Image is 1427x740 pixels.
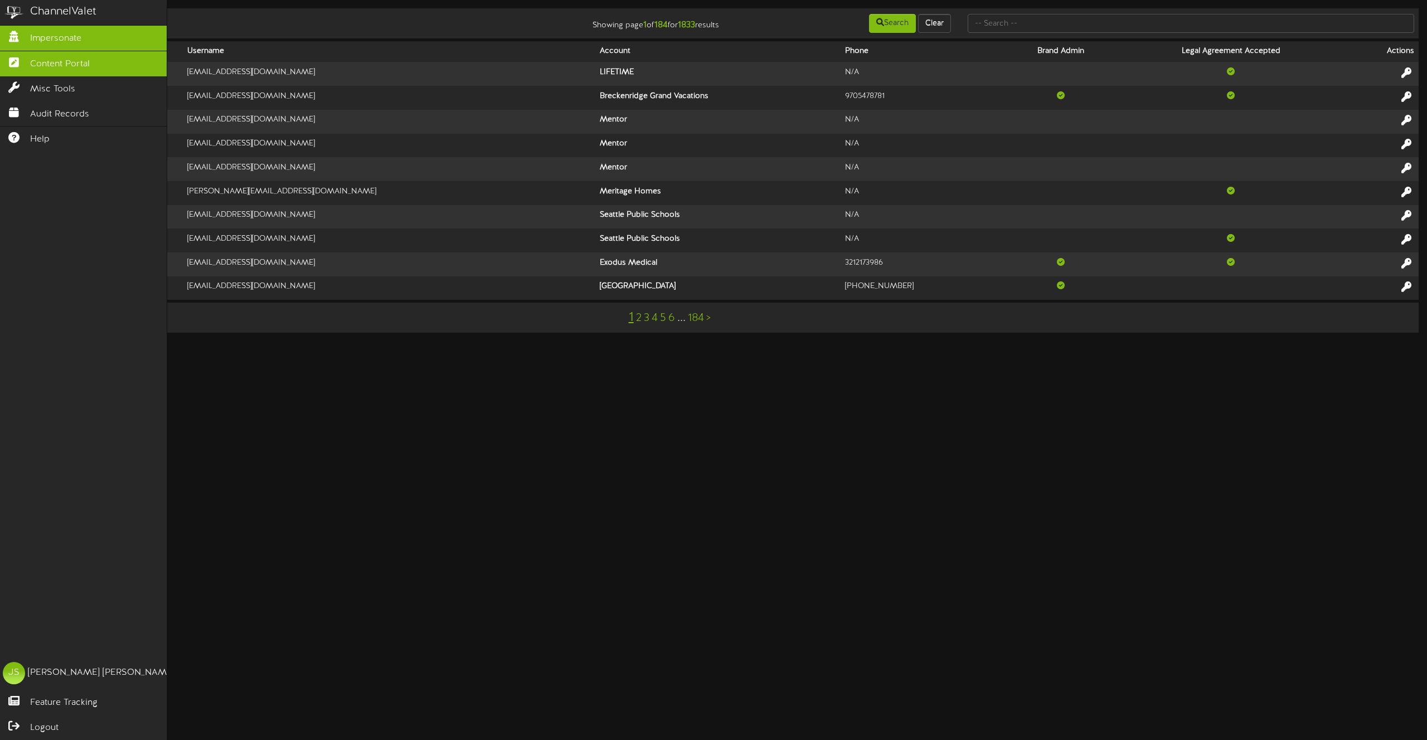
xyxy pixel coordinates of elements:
td: [EMAIL_ADDRESS][DOMAIN_NAME] [183,62,595,86]
td: [EMAIL_ADDRESS][DOMAIN_NAME] [183,205,595,229]
a: ... [677,312,686,324]
th: Username [183,41,595,62]
td: [EMAIL_ADDRESS][DOMAIN_NAME] [183,134,595,158]
a: 2 [636,312,642,324]
td: 9705478781 [841,86,1002,110]
td: N/A [841,157,1002,181]
th: Brand Admin [1002,41,1119,62]
input: -- Search -- [968,14,1414,33]
a: > [706,312,711,324]
td: N/A [841,134,1002,158]
a: 6 [668,312,675,324]
th: Breckenridge Grand Vacations [595,86,841,110]
span: Logout [30,722,59,734]
div: [PERSON_NAME] [PERSON_NAME] [28,666,174,679]
a: 1 [629,310,634,325]
th: Legal Agreement Accepted [1119,41,1343,62]
a: 3 [644,312,649,324]
span: Misc Tools [30,83,75,96]
div: JS [3,662,25,684]
button: Clear [918,14,951,33]
th: Account [595,41,841,62]
td: N/A [841,110,1002,134]
th: Seattle Public Schools [595,228,841,252]
span: Impersonate [30,32,81,45]
th: Phone [841,41,1002,62]
strong: 184 [654,20,668,30]
td: N/A [841,205,1002,229]
th: Mentor [595,110,841,134]
td: N/A [841,62,1002,86]
td: N/A [841,181,1002,205]
a: 184 [688,312,704,324]
td: N/A [841,228,1002,252]
td: 3212173986 [841,252,1002,276]
td: [EMAIL_ADDRESS][DOMAIN_NAME] [183,157,595,181]
th: [GEOGRAPHIC_DATA] [595,276,841,300]
strong: 1 [643,20,647,30]
td: [PHONE_NUMBER] [841,276,1002,300]
a: 4 [652,312,658,324]
strong: 1833 [678,20,695,30]
a: 5 [660,312,666,324]
th: LIFETIME [595,62,841,86]
th: Mentor [595,134,841,158]
th: Meritage Homes [595,181,841,205]
span: Audit Records [30,108,89,121]
td: [EMAIL_ADDRESS][DOMAIN_NAME] [183,86,595,110]
th: Seattle Public Schools [595,205,841,229]
div: ChannelValet [30,4,96,20]
span: Feature Tracking [30,697,98,709]
td: [EMAIL_ADDRESS][DOMAIN_NAME] [183,228,595,252]
td: [EMAIL_ADDRESS][DOMAIN_NAME] [183,252,595,276]
th: Exodus Medical [595,252,841,276]
th: Mentor [595,157,841,181]
span: Content Portal [30,58,90,71]
td: [EMAIL_ADDRESS][DOMAIN_NAME] [183,276,595,300]
td: [EMAIL_ADDRESS][DOMAIN_NAME] [183,110,595,134]
th: Actions [1343,41,1419,62]
div: Showing page of for results [496,13,727,32]
span: Help [30,133,50,146]
button: Search [869,14,916,33]
td: [PERSON_NAME][EMAIL_ADDRESS][DOMAIN_NAME] [183,181,595,205]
